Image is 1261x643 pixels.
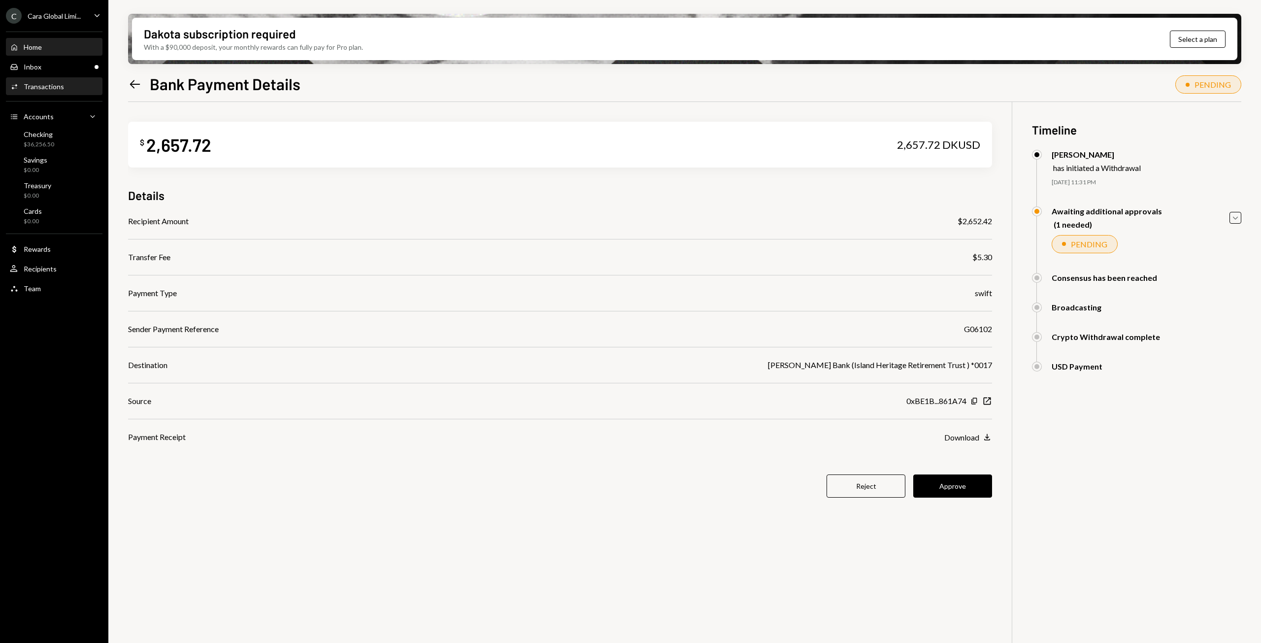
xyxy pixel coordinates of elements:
a: Rewards [6,240,102,258]
a: Savings$0.00 [6,153,102,176]
div: Dakota subscription required [144,26,296,42]
div: Home [24,43,42,51]
div: 0xBE1B...861A74 [906,395,966,407]
a: Transactions [6,77,102,95]
a: Team [6,279,102,297]
div: Consensus has been reached [1052,273,1157,282]
div: Inbox [24,63,41,71]
div: $5.30 [972,251,992,263]
div: $0.00 [24,217,42,226]
div: Source [128,395,151,407]
div: $ [140,137,144,147]
a: Cards$0.00 [6,204,102,228]
button: Approve [913,474,992,498]
div: PENDING [1071,239,1107,249]
div: 2,657.72 [146,134,211,156]
div: Crypto Withdrawal complete [1052,332,1160,341]
div: has initiated a Withdrawal [1053,163,1141,172]
div: [PERSON_NAME] Bank (Island Heritage Retirement Trust ) *0017 [768,359,992,371]
div: Team [24,284,41,293]
h3: Details [128,187,165,203]
div: Cara Global Limi... [28,12,81,20]
div: [DATE] 11:31 PM [1052,178,1241,187]
div: 2,657.72 DKUSD [897,138,980,152]
a: Recipients [6,260,102,277]
div: Payment Receipt [128,431,186,443]
a: Accounts [6,107,102,125]
div: Download [944,433,979,442]
button: Select a plan [1170,31,1226,48]
div: Destination [128,359,167,371]
button: Reject [827,474,905,498]
a: Checking$36,256.50 [6,127,102,151]
div: G06102 [964,323,992,335]
div: Savings [24,156,47,164]
div: Awaiting additional approvals [1052,206,1162,216]
h3: Timeline [1032,122,1241,138]
div: Broadcasting [1052,303,1101,312]
div: $2,652.42 [958,215,992,227]
div: Cards [24,207,42,215]
div: Transfer Fee [128,251,170,263]
div: Payment Type [128,287,177,299]
div: PENDING [1195,80,1231,89]
div: With a $90,000 deposit, your monthly rewards can fully pay for Pro plan. [144,42,363,52]
div: Checking [24,130,54,138]
div: Rewards [24,245,51,253]
div: $0.00 [24,192,51,200]
a: Home [6,38,102,56]
div: Recipients [24,265,57,273]
div: [PERSON_NAME] [1052,150,1141,159]
div: Sender Payment Reference [128,323,219,335]
div: Accounts [24,112,54,121]
div: (1 needed) [1054,220,1162,229]
div: swift [975,287,992,299]
a: Inbox [6,58,102,75]
a: Treasury$0.00 [6,178,102,202]
div: USD Payment [1052,362,1102,371]
button: Download [944,432,992,443]
div: $0.00 [24,166,47,174]
div: Treasury [24,181,51,190]
div: Recipient Amount [128,215,189,227]
div: $36,256.50 [24,140,54,149]
div: C [6,8,22,24]
div: Transactions [24,82,64,91]
h1: Bank Payment Details [150,74,300,94]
